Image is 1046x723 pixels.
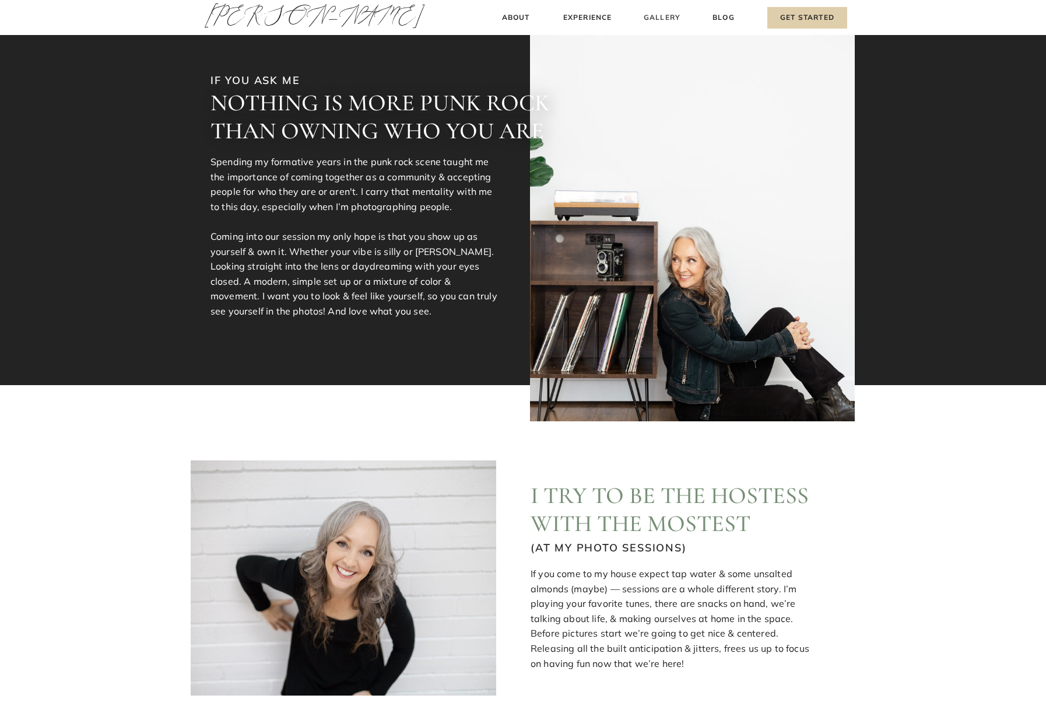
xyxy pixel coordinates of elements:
a: Gallery [643,12,682,24]
a: Experience [561,12,613,24]
h3: IF YOU ASK ME [210,72,304,86]
h2: I try to be the hostess with the mostest [531,481,812,537]
h3: (AT MY PHOTO SESSIONS) [531,540,772,553]
p: If you come to my house expect tap water & some unsalted almonds (maybe) — sessions are a whole d... [531,567,812,675]
p: Spending my formative years in the punk rock scene taught me the importance of coming together as... [210,155,498,324]
a: Blog [710,12,737,24]
a: Get Started [767,7,847,29]
a: About [499,12,533,24]
h3: NOTHING IS MORE PUNK ROCK THAN OWNING WHO YOU ARE [210,89,564,149]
